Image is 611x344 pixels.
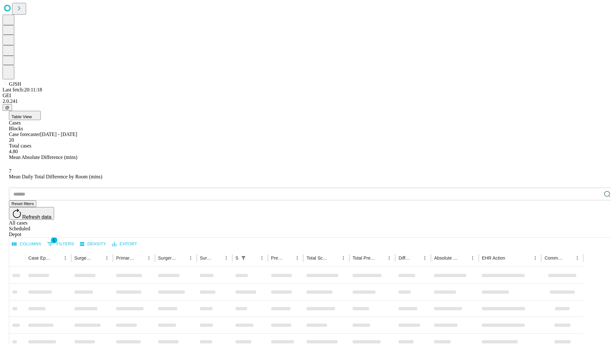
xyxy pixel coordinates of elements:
div: Predicted In Room Duration [271,255,284,261]
span: Case forecaster [9,132,40,137]
button: Table View [9,111,41,120]
button: Sort [213,254,222,262]
span: @ [5,105,10,110]
span: Mean Absolute Difference (mins) [9,154,77,160]
button: Sort [330,254,339,262]
button: Menu [385,254,394,262]
span: Table View [11,114,32,119]
div: EHR Action [482,255,505,261]
button: Export [110,239,139,249]
div: Surgery Name [158,255,177,261]
button: Menu [420,254,429,262]
button: Select columns [11,239,43,249]
div: Surgery Date [200,255,212,261]
span: Reset filters [11,201,34,206]
span: 4.80 [9,149,18,154]
button: Menu [468,254,477,262]
div: Surgeon Name [74,255,93,261]
button: Sort [564,254,573,262]
button: Sort [249,254,257,262]
button: Menu [339,254,348,262]
div: GEI [3,93,608,98]
button: Show filters [46,239,76,249]
div: Total Scheduled Duration [306,255,329,261]
button: Sort [411,254,420,262]
button: Reset filters [9,200,36,207]
span: GJSH [9,81,21,87]
button: Sort [376,254,385,262]
button: Sort [136,254,144,262]
span: 20 [9,137,14,143]
span: 1 [51,237,57,243]
button: Density [78,239,108,249]
span: Last fetch: 20:11:18 [3,87,42,92]
button: Menu [144,254,153,262]
button: Menu [573,254,582,262]
div: Absolute Difference [434,255,459,261]
button: Menu [61,254,70,262]
span: [DATE] - [DATE] [40,132,77,137]
button: Sort [94,254,102,262]
div: Primary Service [116,255,135,261]
div: Difference [398,255,411,261]
button: Refresh data [9,207,54,220]
button: Menu [257,254,266,262]
span: 7 [9,168,11,174]
div: 1 active filter [239,254,248,262]
span: Mean Daily Total Difference by Room (mins) [9,174,102,179]
div: Case Epic Id [28,255,51,261]
button: Sort [52,254,61,262]
button: Menu [102,254,111,262]
div: Total Predicted Duration [353,255,376,261]
button: Sort [506,254,515,262]
button: Sort [459,254,468,262]
button: Menu [293,254,302,262]
button: Sort [177,254,186,262]
div: Scheduled In Room Duration [235,255,238,261]
button: Menu [186,254,195,262]
button: Show filters [239,254,248,262]
span: Total cases [9,143,31,148]
span: Refresh data [22,214,52,220]
button: @ [3,104,12,111]
button: Menu [531,254,540,262]
button: Sort [284,254,293,262]
div: Comments [544,255,563,261]
div: 2.0.241 [3,98,608,104]
button: Menu [222,254,231,262]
